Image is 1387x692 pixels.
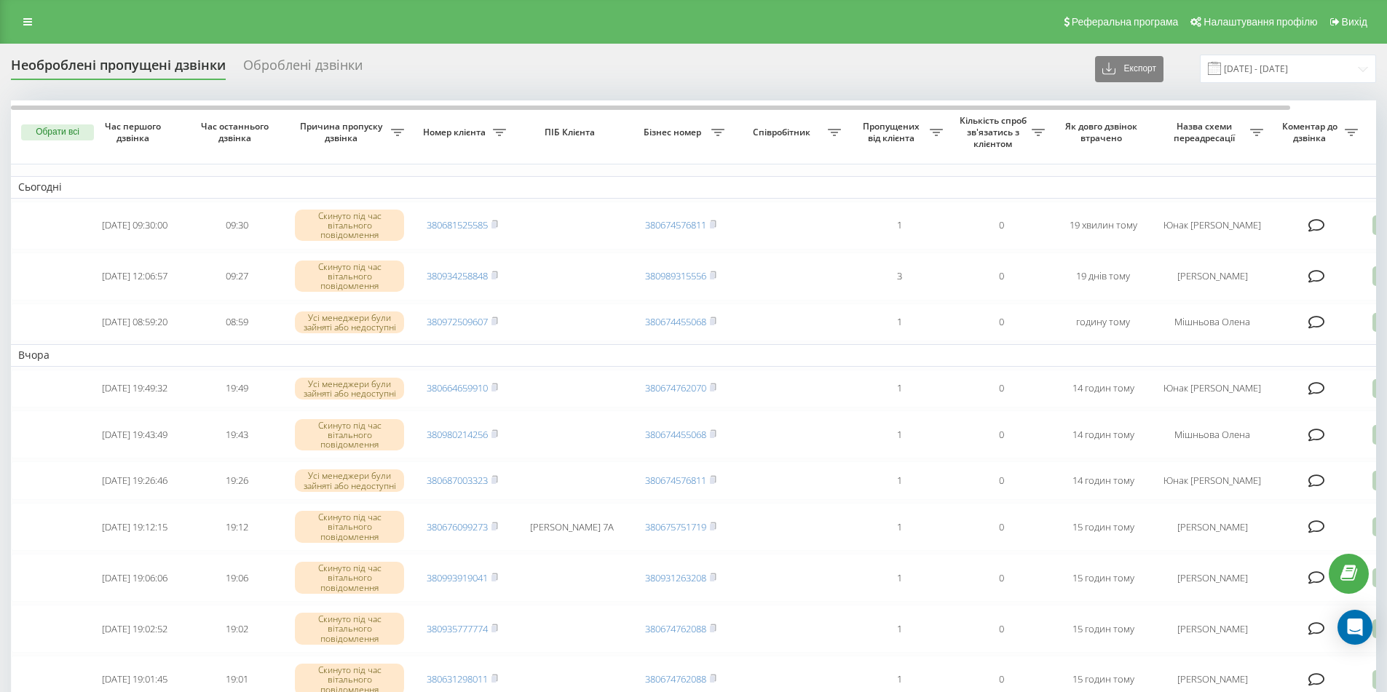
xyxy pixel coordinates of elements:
[427,315,488,328] a: 380972509607
[427,622,488,635] a: 380935777774
[645,218,706,231] a: 380674576811
[1154,252,1271,301] td: [PERSON_NAME]
[848,202,950,250] td: 1
[84,503,186,551] td: [DATE] 19:12:15
[1072,16,1179,28] span: Реферальна програма
[950,370,1052,408] td: 0
[1052,252,1154,301] td: 19 днів тому
[1154,410,1271,458] td: Мішньова Олена
[427,520,488,533] a: 380676099273
[645,269,706,282] a: 380989315556
[1154,605,1271,653] td: [PERSON_NAME]
[1154,461,1271,500] td: Юнак [PERSON_NAME]
[84,410,186,458] td: [DATE] 19:43:49
[427,672,488,685] a: 380631298011
[1204,16,1317,28] span: Налаштування профілю
[186,252,288,301] td: 09:27
[84,202,186,250] td: [DATE] 09:30:00
[1052,410,1154,458] td: 14 годин тому
[848,503,950,551] td: 1
[21,124,94,140] button: Обрати всі
[637,127,711,138] span: Бізнес номер
[186,503,288,551] td: 19:12
[1064,121,1142,143] span: Як довго дзвінок втрачено
[197,121,276,143] span: Час останнього дзвінка
[950,461,1052,500] td: 0
[1342,16,1367,28] span: Вихід
[186,202,288,250] td: 09:30
[295,613,404,645] div: Скинуто під час вітального повідомлення
[1052,503,1154,551] td: 15 годин тому
[950,202,1052,250] td: 0
[848,370,950,408] td: 1
[848,410,950,458] td: 1
[950,605,1052,653] td: 0
[186,410,288,458] td: 19:43
[848,554,950,602] td: 1
[1154,370,1271,408] td: Юнак [PERSON_NAME]
[1052,605,1154,653] td: 15 годин тому
[84,303,186,342] td: [DATE] 08:59:20
[186,605,288,653] td: 19:02
[1052,202,1154,250] td: 19 хвилин тому
[1337,610,1372,645] div: Open Intercom Messenger
[950,554,1052,602] td: 0
[855,121,930,143] span: Пропущених від клієнта
[645,672,706,685] a: 380674762088
[295,378,404,399] div: Усі менеджери були зайняті або недоступні
[84,554,186,602] td: [DATE] 19:06:06
[1278,121,1345,143] span: Коментар до дзвінка
[950,410,1052,458] td: 0
[645,474,706,487] a: 380674576811
[1154,202,1271,250] td: Юнак [PERSON_NAME]
[84,252,186,301] td: [DATE] 12:06:57
[95,121,174,143] span: Час першого дзвінка
[645,381,706,394] a: 380674762070
[84,370,186,408] td: [DATE] 19:49:32
[645,520,706,533] a: 380675751719
[950,503,1052,551] td: 0
[739,127,828,138] span: Співробітник
[295,511,404,543] div: Скинуто під час вітального повідомлення
[848,461,950,500] td: 1
[427,269,488,282] a: 380934258848
[526,127,617,138] span: ПІБ Клієнта
[427,428,488,441] a: 380980214256
[950,303,1052,342] td: 0
[427,571,488,584] a: 380993919041
[419,127,493,138] span: Номер клієнта
[645,428,706,441] a: 380674455068
[427,381,488,394] a: 380664659910
[295,121,391,143] span: Причина пропуску дзвінка
[84,605,186,653] td: [DATE] 19:02:52
[186,370,288,408] td: 19:49
[1161,121,1250,143] span: Назва схеми переадресації
[186,461,288,500] td: 19:26
[295,261,404,293] div: Скинуто під час вітального повідомлення
[1154,303,1271,342] td: Мішньова Олена
[84,461,186,500] td: [DATE] 19:26:46
[848,303,950,342] td: 1
[243,57,363,80] div: Оброблені дзвінки
[645,315,706,328] a: 380674455068
[1052,303,1154,342] td: годину тому
[1154,554,1271,602] td: [PERSON_NAME]
[295,210,404,242] div: Скинуто під час вітального повідомлення
[186,303,288,342] td: 08:59
[1052,461,1154,500] td: 14 годин тому
[1052,554,1154,602] td: 15 годин тому
[11,57,226,80] div: Необроблені пропущені дзвінки
[295,562,404,594] div: Скинуто під час вітального повідомлення
[427,474,488,487] a: 380687003323
[848,252,950,301] td: 3
[957,115,1032,149] span: Кількість спроб зв'язатись з клієнтом
[1154,503,1271,551] td: [PERSON_NAME]
[427,218,488,231] a: 380681525585
[848,605,950,653] td: 1
[950,252,1052,301] td: 0
[295,419,404,451] div: Скинуто під час вітального повідомлення
[645,622,706,635] a: 380674762088
[513,503,630,551] td: [PERSON_NAME] 7А
[186,554,288,602] td: 19:06
[645,571,706,584] a: 380931263208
